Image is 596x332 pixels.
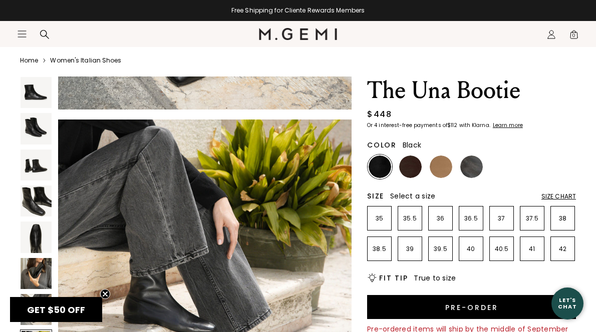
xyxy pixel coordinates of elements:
p: 39.5 [429,245,452,253]
p: 38 [551,214,574,222]
img: The Una Bootie [21,185,52,216]
div: Let's Chat [551,297,583,309]
h2: Fit Tip [379,274,408,282]
div: GET $50 OFFClose teaser [10,297,102,322]
img: Black [369,155,391,178]
p: 36 [429,214,452,222]
div: Size Chart [541,192,576,200]
p: 38.5 [368,245,391,253]
klarna-placement-style-amount: $112 [447,121,457,129]
span: Select a size [390,191,435,201]
p: 37.5 [520,214,544,222]
img: The Una Bootie [21,258,52,289]
img: The Una Bootie [21,149,52,180]
button: Close teaser [100,289,110,299]
div: $448 [367,108,392,120]
img: Gunmetal [460,155,483,178]
button: Pre-order [367,295,576,319]
img: The Una Bootie [21,294,52,325]
h1: The Una Bootie [367,76,576,104]
p: 40.5 [490,245,513,253]
klarna-placement-style-body: with Klarna [459,121,492,129]
span: Black [403,140,421,150]
p: 35 [368,214,391,222]
span: GET $50 OFF [27,303,85,316]
p: 40 [459,245,483,253]
img: The Una Bootie [21,77,52,108]
a: Learn more [492,122,523,128]
span: True to size [414,273,456,283]
p: 37 [490,214,513,222]
p: 35.5 [398,214,422,222]
p: 41 [520,245,544,253]
p: 42 [551,245,574,253]
img: M.Gemi [259,28,338,40]
p: 36.5 [459,214,483,222]
klarna-placement-style-cta: Learn more [493,121,523,129]
img: The Una Bootie [21,113,52,144]
p: 39 [398,245,422,253]
span: 0 [569,31,579,41]
h2: Color [367,141,397,149]
h2: Size [367,192,384,200]
img: Light Tan [430,155,452,178]
img: Chocolate [399,155,422,178]
klarna-placement-style-body: Or 4 interest-free payments of [367,121,447,129]
button: Open site menu [17,29,27,39]
img: The Una Bootie [21,221,52,252]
